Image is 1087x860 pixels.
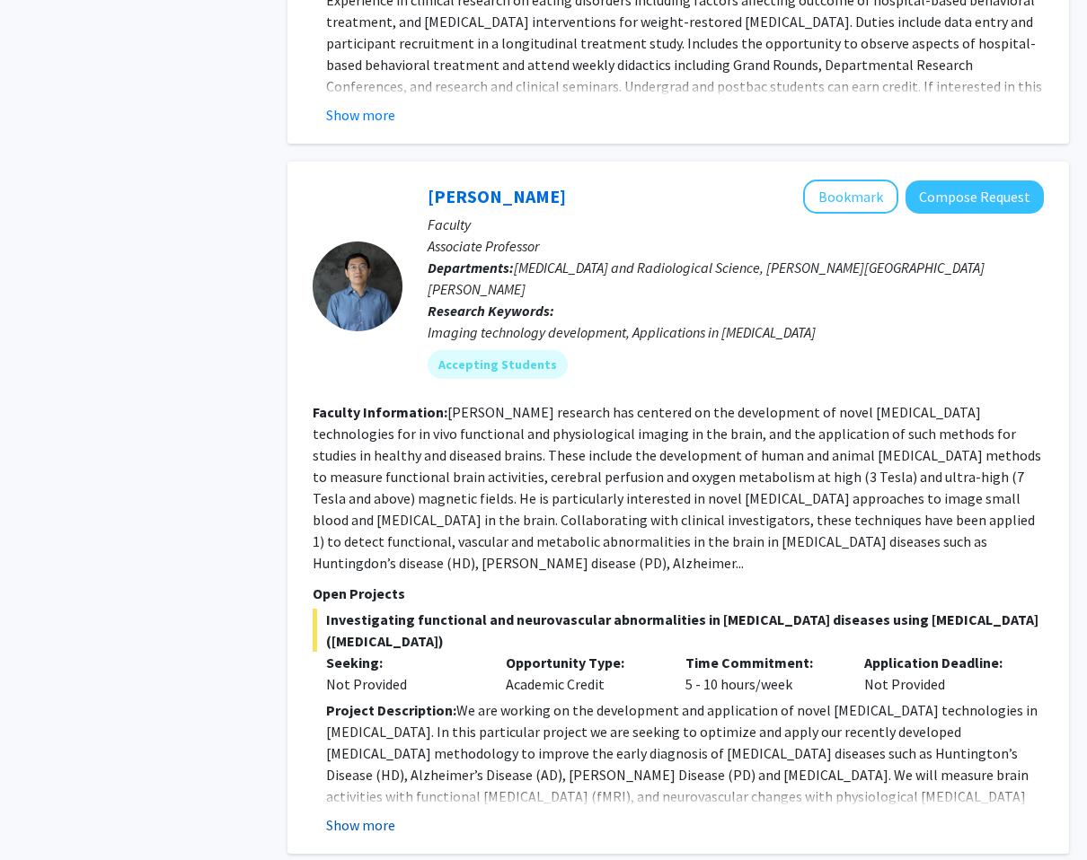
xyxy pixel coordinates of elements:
[428,235,1044,257] p: Associate Professor
[851,652,1030,695] div: Not Provided
[506,652,658,673] p: Opportunity Type:
[428,259,985,298] span: [MEDICAL_DATA] and Radiological Science, [PERSON_NAME][GEOGRAPHIC_DATA][PERSON_NAME]
[428,302,554,320] b: Research Keywords:
[313,583,1044,604] p: Open Projects
[864,652,1017,673] p: Application Deadline:
[326,701,456,719] strong: Project Description:
[428,321,1044,343] div: Imaging technology development, Applications in [MEDICAL_DATA]
[326,652,479,673] p: Seeking:
[685,652,838,673] p: Time Commitment:
[326,673,479,695] div: Not Provided
[313,609,1044,652] span: Investigating functional and neurovascular abnormalities in [MEDICAL_DATA] diseases using [MEDICA...
[313,403,1041,572] fg-read-more: [PERSON_NAME] research has centered on the development of novel [MEDICAL_DATA] technologies for i...
[428,214,1044,235] p: Faculty
[13,779,76,847] iframe: Chat
[428,185,566,207] a: [PERSON_NAME]
[326,104,395,126] button: Show more
[672,652,852,695] div: 5 - 10 hours/week
[492,652,672,695] div: Academic Credit
[313,403,447,421] b: Faculty Information:
[803,180,898,214] button: Add Jun Hua to Bookmarks
[326,699,1044,829] p: We are working on the development and application of novel [MEDICAL_DATA] technologies in [MEDICA...
[326,814,395,836] button: Show more
[428,259,514,276] b: Departments:
[906,180,1044,214] button: Compose Request to Jun Hua
[428,350,568,379] mat-chip: Accepting Students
